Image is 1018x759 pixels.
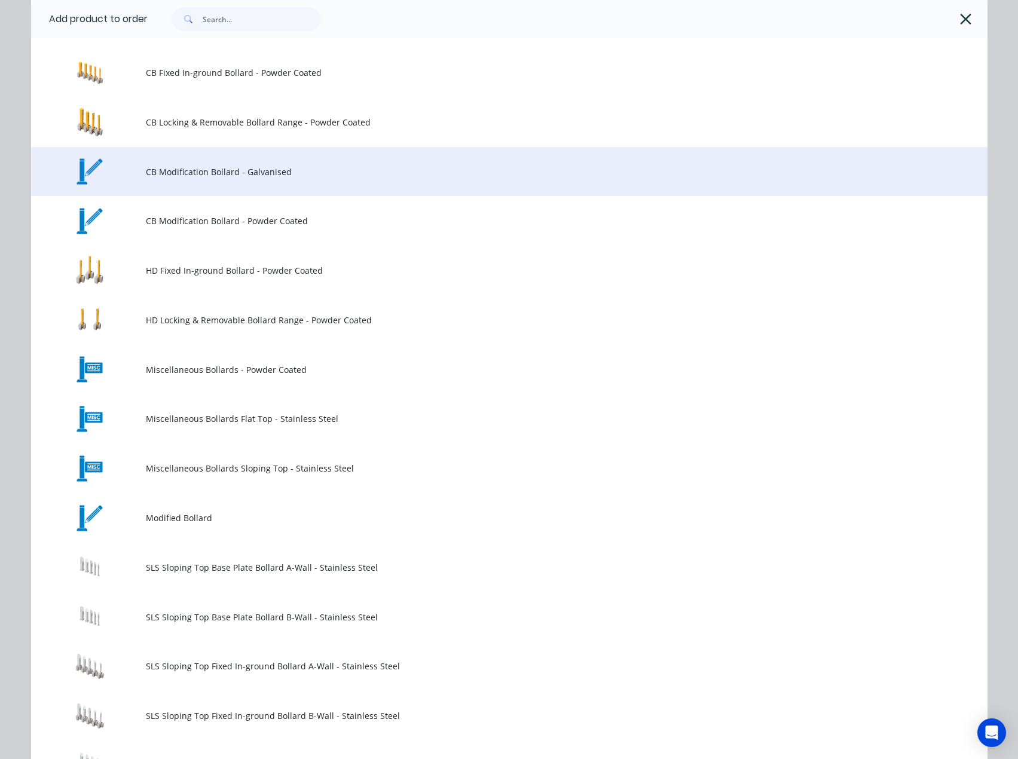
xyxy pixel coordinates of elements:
span: SLS Sloping Top Fixed In-ground Bollard B-Wall - Stainless Steel [146,709,819,722]
span: Miscellaneous Bollards Flat Top - Stainless Steel [146,412,819,425]
span: SLS Sloping Top Fixed In-ground Bollard A-Wall - Stainless Steel [146,660,819,672]
span: CB Modification Bollard - Galvanised [146,166,819,178]
span: CB Fixed In-ground Bollard - Powder Coated [146,66,819,79]
div: Open Intercom Messenger [977,718,1006,747]
span: SLS Sloping Top Base Plate Bollard A-Wall - Stainless Steel [146,561,819,574]
span: HD Locking & Removable Bollard Range - Powder Coated [146,314,819,326]
span: Miscellaneous Bollards - Powder Coated [146,363,819,376]
span: SLS Sloping Top Base Plate Bollard B-Wall - Stainless Steel [146,611,819,623]
span: HD Fixed In-ground Bollard - Powder Coated [146,264,819,277]
input: Search... [203,7,321,31]
span: Miscellaneous Bollards Sloping Top - Stainless Steel [146,462,819,475]
span: Modified Bollard [146,512,819,524]
span: CB Modification Bollard - Powder Coated [146,215,819,227]
span: CB Locking & Removable Bollard Range - Powder Coated [146,116,819,128]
